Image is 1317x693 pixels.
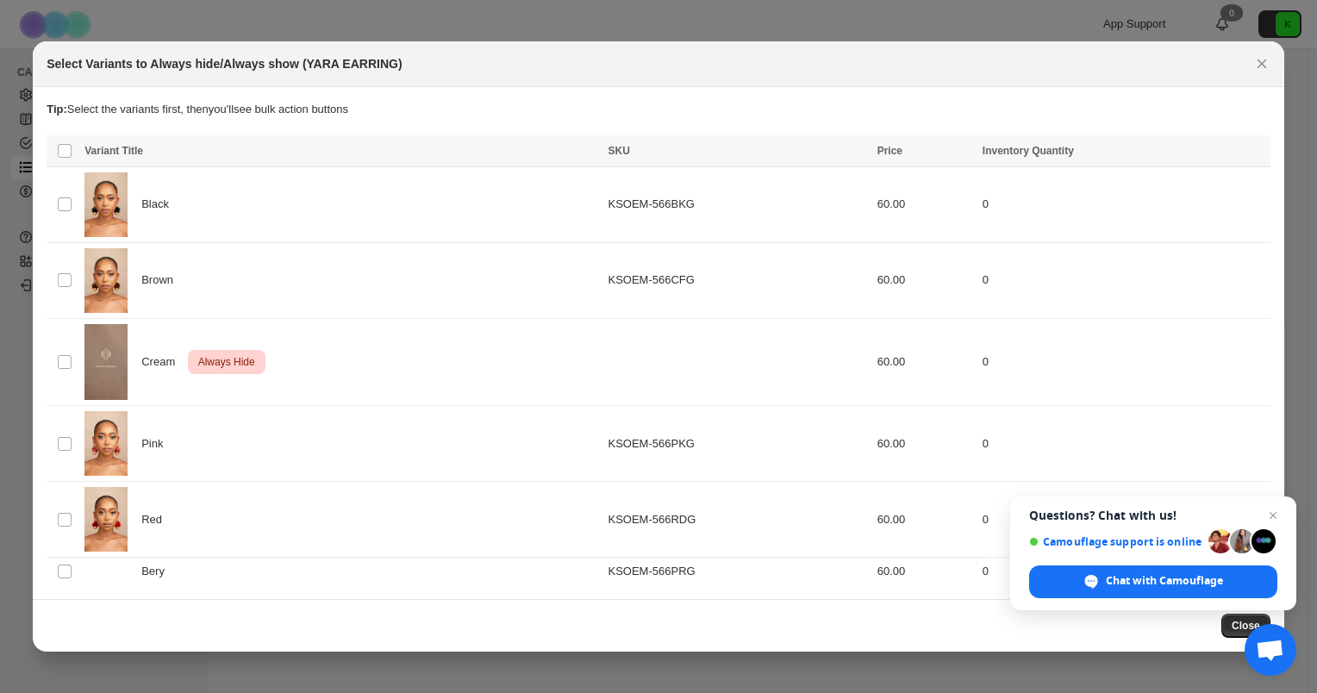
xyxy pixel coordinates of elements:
[1029,509,1277,522] span: Questions? Chat with us!
[602,242,871,318] td: KSOEM-566CFG
[84,324,128,401] img: Khoi-Image_not_found.jpg
[195,352,259,372] span: Always Hide
[84,145,143,157] span: Variant Title
[1250,52,1274,76] button: Close
[1029,535,1202,548] span: Camouflage support is online
[141,353,184,371] span: Cream
[141,272,183,289] span: Brown
[608,145,629,157] span: SKU
[84,248,128,313] img: Yara-MAR25_17677.jpg
[872,406,977,482] td: 60.00
[977,406,1270,482] td: 0
[977,242,1270,318] td: 0
[977,166,1270,242] td: 0
[983,145,1074,157] span: Inventory Quantity
[84,487,128,552] img: Yara-MAR25_17684.jpg
[872,242,977,318] td: 60.00
[141,435,172,453] span: Pink
[602,406,871,482] td: KSOEM-566PKG
[872,318,977,406] td: 60.00
[1232,619,1260,633] span: Close
[872,482,977,558] td: 60.00
[872,558,977,586] td: 60.00
[141,511,172,528] span: Red
[877,145,902,157] span: Price
[84,411,128,476] img: Yara-MAR25_17668.jpg
[977,318,1270,406] td: 0
[977,482,1270,558] td: 0
[602,482,871,558] td: KSOEM-566RDG
[872,166,977,242] td: 60.00
[1221,614,1270,638] button: Close
[84,172,128,237] img: Yara-MAR25_17677copy.jpg
[47,101,1270,118] p: Select the variants first, then you'll see bulk action buttons
[47,103,67,115] strong: Tip:
[47,55,402,72] h2: Select Variants to Always hide/Always show (YARA EARRING)
[1263,505,1283,526] span: Close chat
[141,563,174,580] span: Bery
[1245,624,1296,676] div: Open chat
[602,166,871,242] td: KSOEM-566BKG
[1029,565,1277,598] div: Chat with Camouflage
[602,558,871,586] td: KSOEM-566PRG
[1106,573,1223,589] span: Chat with Camouflage
[141,196,178,213] span: Black
[977,558,1270,586] td: 0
